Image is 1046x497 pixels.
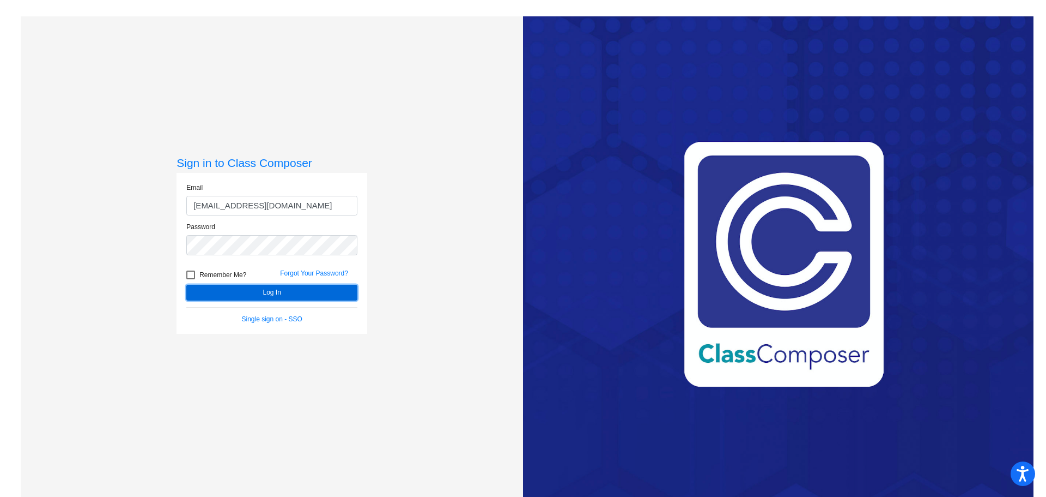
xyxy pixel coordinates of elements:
[186,183,203,193] label: Email
[177,156,367,170] h3: Sign in to Class Composer
[186,285,357,301] button: Log In
[199,268,246,282] span: Remember Me?
[280,270,348,277] a: Forgot Your Password?
[186,222,215,232] label: Password
[242,315,302,323] a: Single sign on - SSO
